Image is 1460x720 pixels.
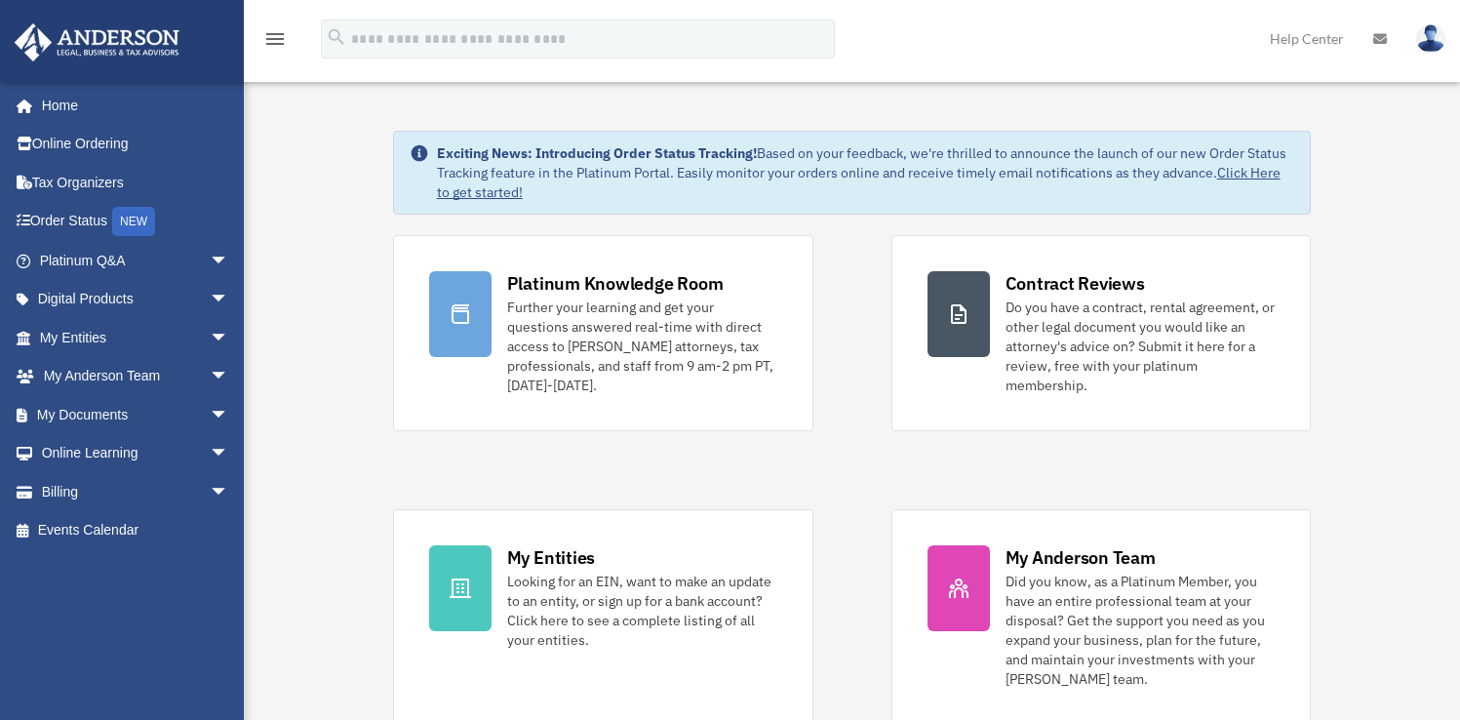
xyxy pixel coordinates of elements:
[14,434,258,473] a: Online Learningarrow_drop_down
[14,472,258,511] a: Billingarrow_drop_down
[437,144,757,162] strong: Exciting News: Introducing Order Status Tracking!
[14,511,258,550] a: Events Calendar
[891,235,1312,431] a: Contract Reviews Do you have a contract, rental agreement, or other legal document you would like...
[263,34,287,51] a: menu
[14,163,258,202] a: Tax Organizers
[210,280,249,320] span: arrow_drop_down
[326,26,347,48] i: search
[210,395,249,435] span: arrow_drop_down
[112,207,155,236] div: NEW
[1006,271,1145,296] div: Contract Reviews
[507,545,595,570] div: My Entities
[393,235,813,431] a: Platinum Knowledge Room Further your learning and get your questions answered real-time with dire...
[14,202,258,242] a: Order StatusNEW
[1006,298,1276,395] div: Do you have a contract, rental agreement, or other legal document you would like an attorney's ad...
[14,125,258,164] a: Online Ordering
[9,23,185,61] img: Anderson Advisors Platinum Portal
[210,472,249,512] span: arrow_drop_down
[14,86,249,125] a: Home
[210,434,249,474] span: arrow_drop_down
[263,27,287,51] i: menu
[437,164,1281,201] a: Click Here to get started!
[1006,545,1156,570] div: My Anderson Team
[210,241,249,281] span: arrow_drop_down
[210,318,249,358] span: arrow_drop_down
[14,318,258,357] a: My Entitiesarrow_drop_down
[210,357,249,397] span: arrow_drop_down
[14,395,258,434] a: My Documentsarrow_drop_down
[14,280,258,319] a: Digital Productsarrow_drop_down
[14,241,258,280] a: Platinum Q&Aarrow_drop_down
[507,298,777,395] div: Further your learning and get your questions answered real-time with direct access to [PERSON_NAM...
[1416,24,1445,53] img: User Pic
[14,357,258,396] a: My Anderson Teamarrow_drop_down
[437,143,1295,202] div: Based on your feedback, we're thrilled to announce the launch of our new Order Status Tracking fe...
[507,271,724,296] div: Platinum Knowledge Room
[1006,572,1276,689] div: Did you know, as a Platinum Member, you have an entire professional team at your disposal? Get th...
[507,572,777,650] div: Looking for an EIN, want to make an update to an entity, or sign up for a bank account? Click her...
